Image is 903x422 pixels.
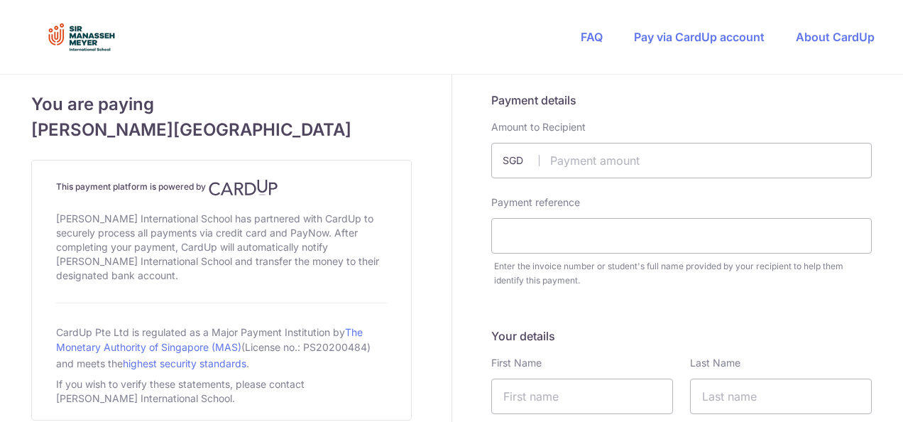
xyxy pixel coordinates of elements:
span: You are paying [31,92,412,117]
input: First name [491,379,673,414]
label: Last Name [690,356,740,370]
a: Pay via CardUp account [634,30,765,44]
label: Amount to Recipient [491,120,586,134]
a: About CardUp [796,30,875,44]
label: Payment reference [491,195,580,210]
label: First Name [491,356,542,370]
h5: Payment details [491,92,872,109]
div: Enter the invoice number or student's full name provided by your recipient to help them identify ... [494,259,872,288]
div: If you wish to verify these statements, please contact [PERSON_NAME] International School. [56,374,387,409]
h4: This payment platform is powered by [56,179,387,196]
span: SGD [503,153,540,168]
a: highest security standards [123,357,246,369]
a: FAQ [581,30,603,44]
input: Last name [690,379,872,414]
img: CardUp [209,179,278,196]
div: CardUp Pte Ltd is regulated as a Major Payment Institution by (License no.: PS20200484) and meets... [56,320,387,374]
input: Payment amount [491,143,872,178]
div: [PERSON_NAME] International School has partnered with CardUp to securely process all payments via... [56,209,387,286]
h5: Your details [491,328,872,345]
span: [PERSON_NAME][GEOGRAPHIC_DATA] [31,117,412,143]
